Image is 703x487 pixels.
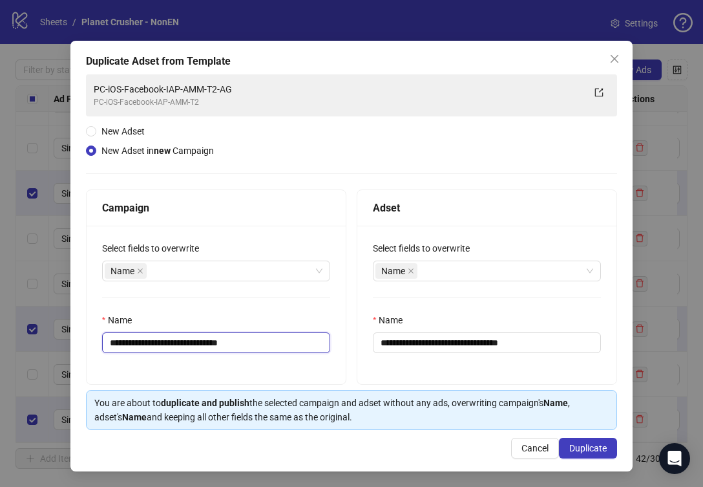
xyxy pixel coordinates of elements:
[122,412,147,422] strong: Name
[408,268,414,274] span: close
[102,313,140,327] label: Name
[161,398,249,408] strong: duplicate and publish
[101,146,214,156] span: New Adset in Campaign
[609,54,620,64] span: close
[373,241,478,255] label: Select fields to overwrite
[110,264,134,278] span: Name
[373,313,411,327] label: Name
[373,332,601,353] input: Name
[559,438,617,459] button: Duplicate
[102,241,207,255] label: Select fields to overwrite
[102,332,330,353] input: Name
[101,126,145,136] span: New Adset
[594,88,603,97] span: export
[543,398,568,408] strong: Name
[94,396,609,424] div: You are about to the selected campaign and adset without any ads, overwriting campaign's , adset'...
[86,54,617,69] div: Duplicate Adset from Template
[375,263,417,279] span: Name
[511,438,559,459] button: Cancel
[94,96,583,109] div: PC-iOS-Facebook-IAP-AMM-T2
[94,82,583,96] div: PC-iOS-Facebook-IAP-AMM-T2-AG
[102,200,330,216] div: Campaign
[373,200,601,216] div: Adset
[381,264,405,278] span: Name
[569,443,607,453] span: Duplicate
[604,49,625,69] button: Close
[105,263,147,279] span: Name
[154,146,171,156] strong: new
[659,443,690,474] div: Open Intercom Messenger
[137,268,143,274] span: close
[521,443,549,453] span: Cancel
